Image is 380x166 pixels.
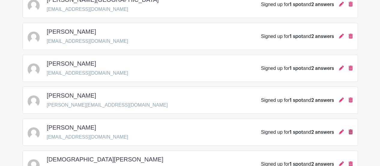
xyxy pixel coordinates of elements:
span: 2 answers [311,34,334,39]
h5: [PERSON_NAME] [47,92,96,99]
img: default-ce2991bfa6775e67f084385cd625a349d9dcbb7a52a09fb2fda1e96e2d18dcdb.png [28,127,40,139]
h5: [PERSON_NAME] [47,124,96,131]
span: 1 spot [290,66,303,71]
h5: [DEMOGRAPHIC_DATA][PERSON_NAME] [47,156,163,163]
span: 1 spot [290,130,303,135]
div: Signed up for and [261,1,334,8]
img: default-ce2991bfa6775e67f084385cd625a349d9dcbb7a52a09fb2fda1e96e2d18dcdb.png [28,64,40,76]
p: [EMAIL_ADDRESS][DOMAIN_NAME] [47,70,128,77]
div: Signed up for and [261,33,334,40]
div: Signed up for and [261,65,334,72]
span: 2 answers [311,98,334,103]
div: Signed up for and [261,129,334,136]
p: [EMAIL_ADDRESS][DOMAIN_NAME] [47,133,128,141]
h5: [PERSON_NAME] [47,60,96,67]
p: [EMAIL_ADDRESS][DOMAIN_NAME] [47,38,128,45]
img: default-ce2991bfa6775e67f084385cd625a349d9dcbb7a52a09fb2fda1e96e2d18dcdb.png [28,96,40,108]
p: [PERSON_NAME][EMAIL_ADDRESS][DOMAIN_NAME] [47,102,168,109]
span: 1 spot [290,2,303,7]
div: Signed up for and [261,97,334,104]
span: 1 spot [290,34,303,39]
p: [EMAIL_ADDRESS][DOMAIN_NAME] [47,6,164,13]
span: 2 answers [311,2,334,7]
span: 1 spot [290,98,303,103]
img: default-ce2991bfa6775e67f084385cd625a349d9dcbb7a52a09fb2fda1e96e2d18dcdb.png [28,32,40,44]
span: 2 answers [311,130,334,135]
h5: [PERSON_NAME] [47,28,96,35]
span: 2 answers [311,66,334,71]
